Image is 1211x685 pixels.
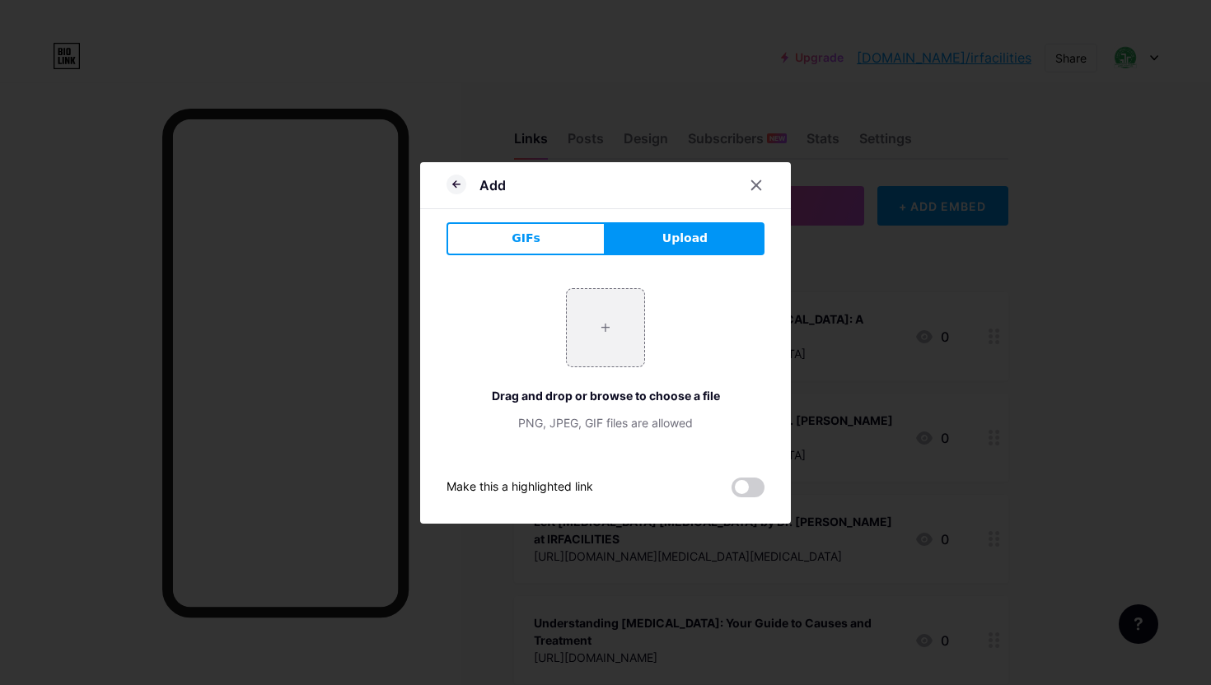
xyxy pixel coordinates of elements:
[662,230,708,247] span: Upload
[512,230,540,247] span: GIFs
[447,478,593,497] div: Make this a highlighted link
[447,414,764,431] div: PNG, JPEG, GIF files are allowed
[447,222,605,255] button: GIFs
[479,175,506,195] div: Add
[605,222,764,255] button: Upload
[447,387,764,404] div: Drag and drop or browse to choose a file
